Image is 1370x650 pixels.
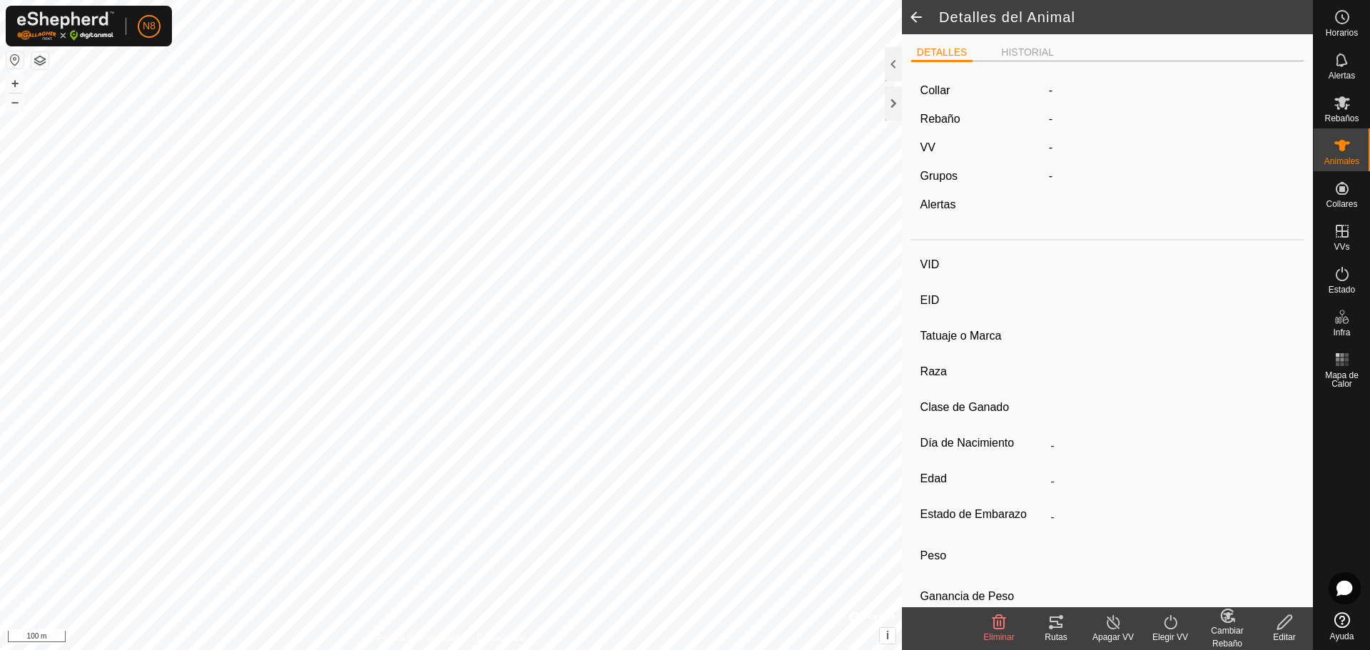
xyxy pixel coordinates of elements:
h2: Detalles del Animal [939,9,1313,26]
label: Raza [920,362,1045,381]
a: Ayuda [1314,606,1370,646]
a: Contáctenos [477,631,524,644]
div: Apagar VV [1085,631,1142,644]
div: Rutas [1027,631,1085,644]
button: – [6,93,24,111]
span: i [886,629,889,641]
span: N8 [143,19,156,34]
div: Editar [1256,631,1313,644]
button: Restablecer Mapa [6,51,24,68]
label: Edad [920,469,1045,488]
button: i [880,628,895,644]
label: - [1049,82,1052,99]
label: Ganancia de Peso Diaria Esperada [920,588,1045,622]
label: Collar [920,82,950,99]
div: Elegir VV [1142,631,1199,644]
span: Rebaños [1324,114,1359,123]
img: Logo Gallagher [17,11,114,41]
label: Grupos [920,170,958,182]
label: Día de Nacimiento [920,434,1045,452]
label: EID [920,291,1045,310]
div: Cambiar Rebaño [1199,624,1256,650]
label: Clase de Ganado [920,398,1045,417]
span: Alertas [1329,71,1355,80]
app-display-virtual-paddock-transition: - [1049,141,1052,153]
span: Ayuda [1330,632,1354,641]
button: + [6,75,24,92]
button: Capas del Mapa [31,52,49,69]
span: Horarios [1326,29,1358,37]
li: DETALLES [911,45,973,62]
span: Estado [1329,285,1355,294]
span: Animales [1324,157,1359,166]
li: HISTORIAL [995,45,1060,60]
span: - [1049,113,1052,125]
span: VVs [1334,243,1349,251]
label: Rebaño [920,113,960,125]
label: Estado de Embarazo [920,505,1045,524]
label: Alertas [920,198,956,210]
label: VV [920,141,935,153]
label: Tatuaje o Marca [920,327,1045,345]
span: Collares [1326,200,1357,208]
label: VID [920,255,1045,274]
div: - [1043,168,1301,185]
span: Eliminar [983,632,1014,642]
label: Peso [920,541,1045,571]
span: Infra [1333,328,1350,337]
span: Mapa de Calor [1317,371,1366,388]
a: Política de Privacidad [377,631,460,644]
